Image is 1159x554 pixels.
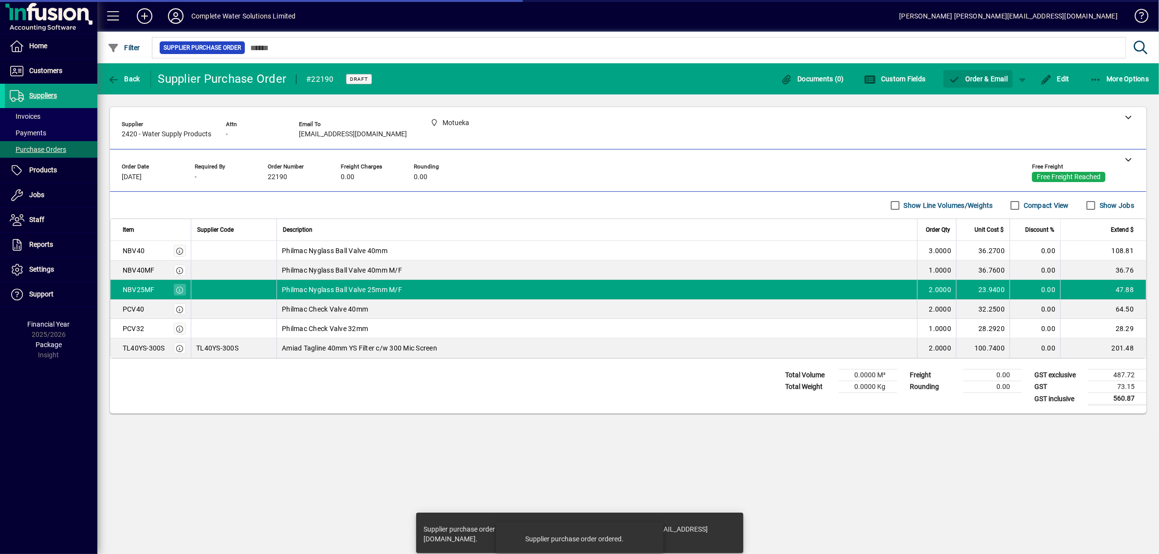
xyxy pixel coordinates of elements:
[29,191,44,199] span: Jobs
[123,304,144,314] div: PCV40
[778,70,846,88] button: Documents (0)
[1060,319,1146,338] td: 28.29
[10,146,66,153] span: Purchase Orders
[1030,393,1088,405] td: GST inclusive
[780,381,839,393] td: Total Weight
[108,75,140,83] span: Back
[282,285,402,295] span: Philmac Nyglass Ball Valve 25mm M/F
[917,338,956,358] td: 2.0000
[299,130,407,138] span: [EMAIL_ADDRESS][DOMAIN_NAME]
[917,319,956,338] td: 1.0000
[191,8,296,24] div: Complete Water Solutions Limited
[122,173,142,181] span: [DATE]
[29,42,47,50] span: Home
[282,265,402,275] span: Philmac Nyglass Ball Valve 40mm M/F
[943,70,1012,88] button: Order & Email
[424,524,726,544] div: Supplier purchase order #22190 posted. Supplier purchase order emailed to [EMAIL_ADDRESS][DOMAIN_...
[1087,70,1152,88] button: More Options
[29,166,57,174] span: Products
[5,34,97,58] a: Home
[956,319,1010,338] td: 28.2920
[191,338,276,358] td: TL40YS-300S
[917,260,956,280] td: 1.0000
[29,290,54,298] span: Support
[105,70,143,88] button: Back
[5,125,97,141] a: Payments
[97,70,151,88] app-page-header-button: Back
[5,183,97,207] a: Jobs
[282,304,368,314] span: Philmac Check Valve 40mm
[164,43,241,53] span: Supplier Purchase Order
[10,129,46,137] span: Payments
[10,112,40,120] span: Invoices
[123,246,145,256] div: NBV40
[902,201,993,210] label: Show Line Volumes/Weights
[865,75,926,83] span: Custom Fields
[341,173,354,181] span: 0.00
[5,233,97,257] a: Reports
[28,320,70,328] span: Financial Year
[129,7,160,25] button: Add
[1010,338,1060,358] td: 0.00
[123,343,165,353] div: TL40YS-300S
[1010,280,1060,299] td: 0.00
[1010,319,1060,338] td: 0.00
[5,208,97,232] a: Staff
[956,338,1010,358] td: 100.7400
[781,75,844,83] span: Documents (0)
[5,141,97,158] a: Purchase Orders
[1010,299,1060,319] td: 0.00
[158,71,287,87] div: Supplier Purchase Order
[5,59,97,83] a: Customers
[1060,241,1146,260] td: 108.81
[1060,338,1146,358] td: 201.48
[948,75,1008,83] span: Order & Email
[123,224,134,235] span: Item
[283,224,313,235] span: Description
[1127,2,1147,34] a: Knowledge Base
[1037,173,1101,181] span: Free Freight Reached
[282,246,387,256] span: Philmac Nyglass Ball Valve 40mm
[195,173,197,181] span: -
[29,240,53,248] span: Reports
[975,224,1004,235] span: Unit Cost $
[1088,381,1146,393] td: 73.15
[963,369,1022,381] td: 0.00
[306,72,334,87] div: #22190
[122,130,211,138] span: 2420 - Water Supply Products
[123,265,155,275] div: NBV40MF
[5,282,97,307] a: Support
[956,280,1010,299] td: 23.9400
[29,216,44,223] span: Staff
[956,241,1010,260] td: 36.2700
[1060,299,1146,319] td: 64.50
[5,258,97,282] a: Settings
[1098,201,1134,210] label: Show Jobs
[1010,260,1060,280] td: 0.00
[197,224,234,235] span: Supplier Code
[29,92,57,99] span: Suppliers
[839,381,897,393] td: 0.0000 Kg
[1111,224,1134,235] span: Extend $
[350,76,368,82] span: Draft
[963,381,1022,393] td: 0.00
[1038,70,1072,88] button: Edit
[282,324,368,333] span: Philmac Check Valve 32mm
[1060,260,1146,280] td: 36.76
[917,241,956,260] td: 3.0000
[956,299,1010,319] td: 32.2500
[526,534,624,544] div: Supplier purchase order ordered.
[1088,369,1146,381] td: 487.72
[1088,393,1146,405] td: 560.87
[1090,75,1149,83] span: More Options
[1025,224,1054,235] span: Discount %
[956,260,1010,280] td: 36.7600
[926,224,950,235] span: Order Qty
[1010,241,1060,260] td: 0.00
[123,324,144,333] div: PCV32
[105,39,143,56] button: Filter
[414,173,427,181] span: 0.00
[226,130,228,138] span: -
[839,369,897,381] td: 0.0000 M³
[1030,381,1088,393] td: GST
